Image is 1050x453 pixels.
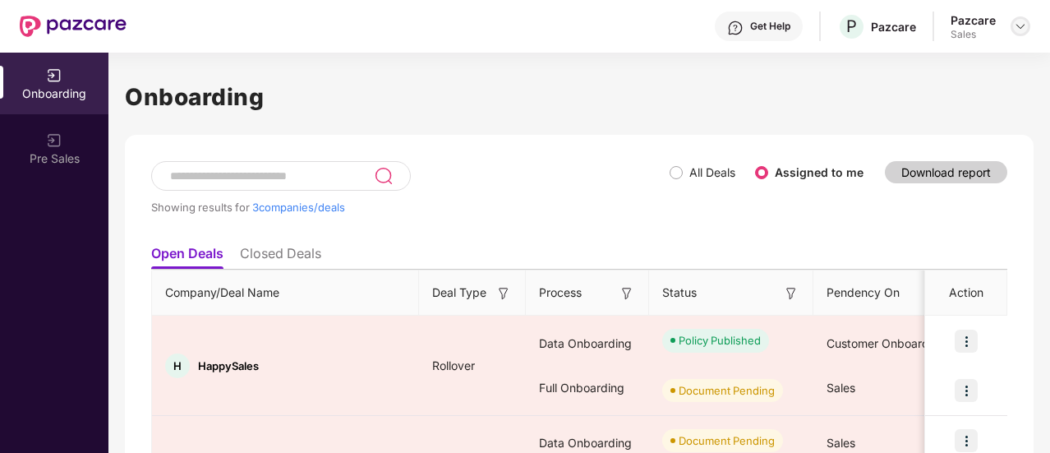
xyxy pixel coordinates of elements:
[846,16,857,36] span: P
[374,166,393,186] img: svg+xml;base64,PHN2ZyB3aWR0aD0iMjQiIGhlaWdodD0iMjUiIHZpZXdCb3g9IjAgMCAyNCAyNSIgZmlsbD0ibm9uZSIgeG...
[925,270,1007,316] th: Action
[679,332,761,349] div: Policy Published
[951,28,996,41] div: Sales
[165,354,190,378] div: H
[955,330,978,353] img: icon
[885,161,1007,183] button: Download report
[827,436,855,450] span: Sales
[783,285,799,302] img: svg+xml;base64,PHN2ZyB3aWR0aD0iMTYiIGhlaWdodD0iMTYiIHZpZXdCb3g9IjAgMCAxNiAxNiIgZmlsbD0ibm9uZSIgeG...
[240,245,321,269] li: Closed Deals
[539,284,582,302] span: Process
[775,165,863,179] label: Assigned to me
[827,381,855,395] span: Sales
[662,284,697,302] span: Status
[20,16,127,37] img: New Pazcare Logo
[951,12,996,28] div: Pazcare
[827,284,900,302] span: Pendency On
[750,20,790,33] div: Get Help
[495,285,512,302] img: svg+xml;base64,PHN2ZyB3aWR0aD0iMTYiIGhlaWdodD0iMTYiIHZpZXdCb3g9IjAgMCAxNiAxNiIgZmlsbD0ibm9uZSIgeG...
[679,382,775,399] div: Document Pending
[152,270,419,316] th: Company/Deal Name
[125,79,1034,115] h1: Onboarding
[252,201,345,214] span: 3 companies/deals
[871,19,916,35] div: Pazcare
[1014,20,1027,33] img: svg+xml;base64,PHN2ZyBpZD0iRHJvcGRvd24tMzJ4MzIiIHhtbG5zPSJodHRwOi8vd3d3LnczLm9yZy8yMDAwL3N2ZyIgd2...
[419,358,488,372] span: Rollover
[955,379,978,402] img: icon
[198,359,259,372] span: HappySales
[689,165,735,179] label: All Deals
[679,432,775,449] div: Document Pending
[955,429,978,452] img: icon
[619,285,635,302] img: svg+xml;base64,PHN2ZyB3aWR0aD0iMTYiIGhlaWdodD0iMTYiIHZpZXdCb3g9IjAgMCAxNiAxNiIgZmlsbD0ibm9uZSIgeG...
[46,132,62,149] img: svg+xml;base64,PHN2ZyB3aWR0aD0iMjAiIGhlaWdodD0iMjAiIHZpZXdCb3g9IjAgMCAyMCAyMCIgZmlsbD0ibm9uZSIgeG...
[727,20,744,36] img: svg+xml;base64,PHN2ZyBpZD0iSGVscC0zMngzMiIgeG1sbnM9Imh0dHA6Ly93d3cudzMub3JnLzIwMDAvc3ZnIiB3aWR0aD...
[151,245,223,269] li: Open Deals
[151,201,670,214] div: Showing results for
[46,67,62,84] img: svg+xml;base64,PHN2ZyB3aWR0aD0iMjAiIGhlaWdodD0iMjAiIHZpZXdCb3g9IjAgMCAyMCAyMCIgZmlsbD0ibm9uZSIgeG...
[827,336,946,350] span: Customer Onboarding
[526,366,649,410] div: Full Onboarding
[526,321,649,366] div: Data Onboarding
[432,284,486,302] span: Deal Type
